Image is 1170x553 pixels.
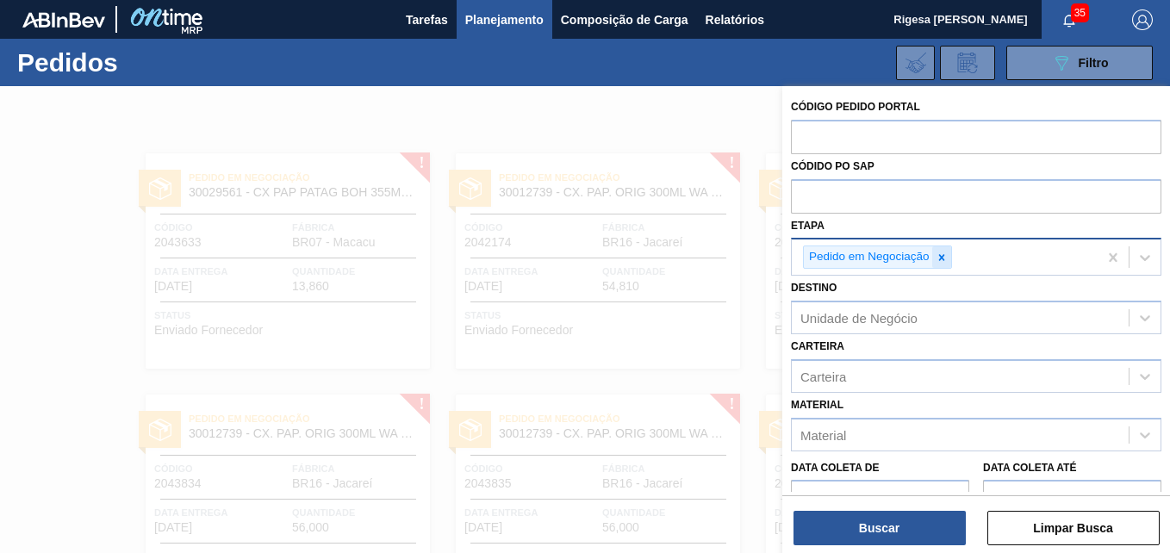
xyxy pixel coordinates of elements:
div: Solicitação de Revisão de Pedidos [940,46,995,80]
div: Pedido em Negociação [804,246,932,268]
span: Relatórios [706,9,764,30]
input: dd/mm/yyyy [791,480,969,514]
label: Data coleta de [791,462,879,474]
span: 35 [1071,3,1089,22]
h1: Pedidos [17,53,258,72]
div: Unidade de Negócio [800,311,918,326]
input: dd/mm/yyyy [983,480,1161,514]
img: TNhmsLtSVTkK8tSr43FrP2fwEKptu5GPRR3wAAAABJRU5ErkJggg== [22,12,105,28]
span: Tarefas [406,9,448,30]
label: Destino [791,282,837,294]
label: Material [791,399,843,411]
img: Logout [1132,9,1153,30]
label: Etapa [791,220,825,232]
div: Importar Negociações dos Pedidos [896,46,935,80]
span: Planejamento [465,9,544,30]
button: Filtro [1006,46,1153,80]
div: Carteira [800,369,846,383]
div: Material [800,427,846,442]
span: Filtro [1079,56,1109,70]
button: Notificações [1042,8,1097,32]
label: Carteira [791,340,844,352]
label: Data coleta até [983,462,1076,474]
label: Código Pedido Portal [791,101,920,113]
label: Códido PO SAP [791,160,874,172]
span: Composição de Carga [561,9,688,30]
